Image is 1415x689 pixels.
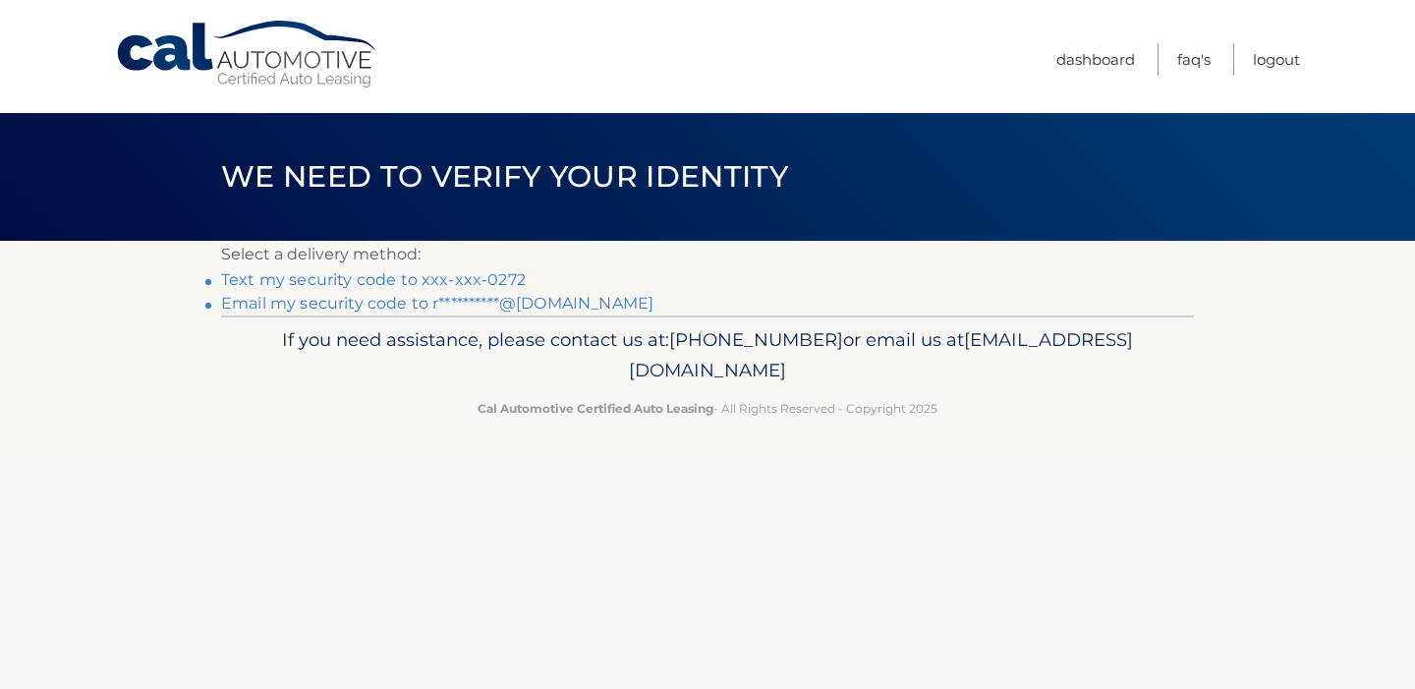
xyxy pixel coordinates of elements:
[221,270,526,289] a: Text my security code to xxx-xxx-0272
[669,328,843,351] span: [PHONE_NUMBER]
[221,241,1194,268] p: Select a delivery method:
[1056,43,1135,76] a: Dashboard
[234,324,1181,387] p: If you need assistance, please contact us at: or email us at
[1253,43,1300,76] a: Logout
[234,398,1181,419] p: - All Rights Reserved - Copyright 2025
[1177,43,1211,76] a: FAQ's
[221,158,788,195] span: We need to verify your identity
[478,401,713,416] strong: Cal Automotive Certified Auto Leasing
[221,294,653,313] a: Email my security code to r**********@[DOMAIN_NAME]
[115,20,380,89] a: Cal Automotive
